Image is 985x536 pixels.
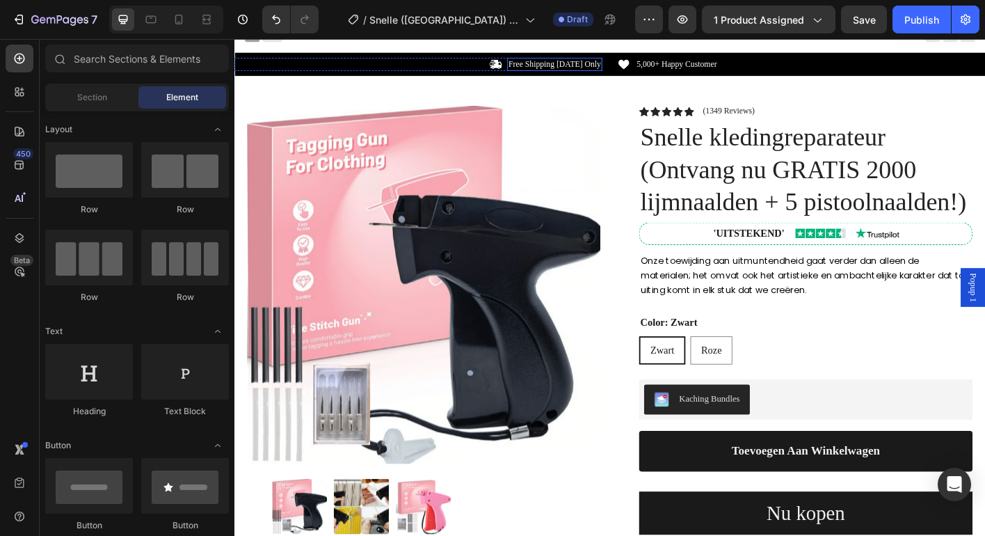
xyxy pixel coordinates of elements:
span: Button [45,439,71,452]
span: Zwart [463,340,489,352]
span: Text [45,325,63,338]
div: Heading [45,405,133,418]
p: 5,000+ Happy Customer [447,22,536,34]
div: Row [45,203,133,216]
input: Search Sections & Elements [45,45,229,72]
div: Row [141,203,229,216]
img: KachingBundles.png [467,393,483,409]
div: Row [141,291,229,304]
span: 1 product assigned [714,13,804,27]
p: 7 [91,11,97,28]
span: Save [853,14,876,26]
button: Save [841,6,887,33]
button: 7 [6,6,104,33]
p: (1349 Reviews) [521,74,579,86]
strong: 'UITSTEKEND' [533,210,612,222]
p: Free Shipping [DATE] Only [305,22,408,34]
div: 450 [13,148,33,159]
div: Kaching Bundles [495,393,562,407]
span: Section [77,91,107,104]
button: Kaching Bundles [456,384,573,418]
span: Toggle open [207,434,229,457]
span: Toggle open [207,320,229,342]
button: 1 product assigned [702,6,835,33]
div: Text Block [141,405,229,418]
legend: Color: Zwart [450,306,516,325]
div: toevoegen aan winkelwagen [553,450,718,467]
span: Roze [519,340,542,352]
span: Layout [45,123,72,136]
div: Beta [10,255,33,266]
span: / [363,13,367,27]
span: Popup 1 [814,260,828,292]
div: Row [45,291,133,304]
span: Draft [567,13,588,26]
div: Open Intercom Messenger [938,468,971,501]
h1: Snelle kledingreparateur (Ontvang nu GRATIS 2000 lijmnaalden + 5 pistoolnaalden!) [450,90,821,201]
span: Snelle ([GEOGRAPHIC_DATA]) - [DATE] 10:55:07 [369,13,520,27]
div: Undo/Redo [262,6,319,33]
span: Toggle open [207,118,229,141]
div: Button [141,519,229,532]
button: toevoegen aan winkelwagen [450,436,821,481]
div: Button [45,519,133,532]
iframe: Design area [234,39,985,536]
span: Onze toewijding aan uitmuntendheid gaat verder dan alleen de materialen; het omvat ook het artist... [451,239,816,286]
img: gempages_580367979112301077-cfeaac4c-5fd6-4418-844c-fc828da97700.webp [624,211,680,221]
div: Publish [904,13,939,27]
img: gempages_580367979112301077-a35bad69-ac8c-4a0c-882d-6adf04e659f3.webp [691,210,739,222]
button: Publish [892,6,951,33]
span: Element [166,91,198,104]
